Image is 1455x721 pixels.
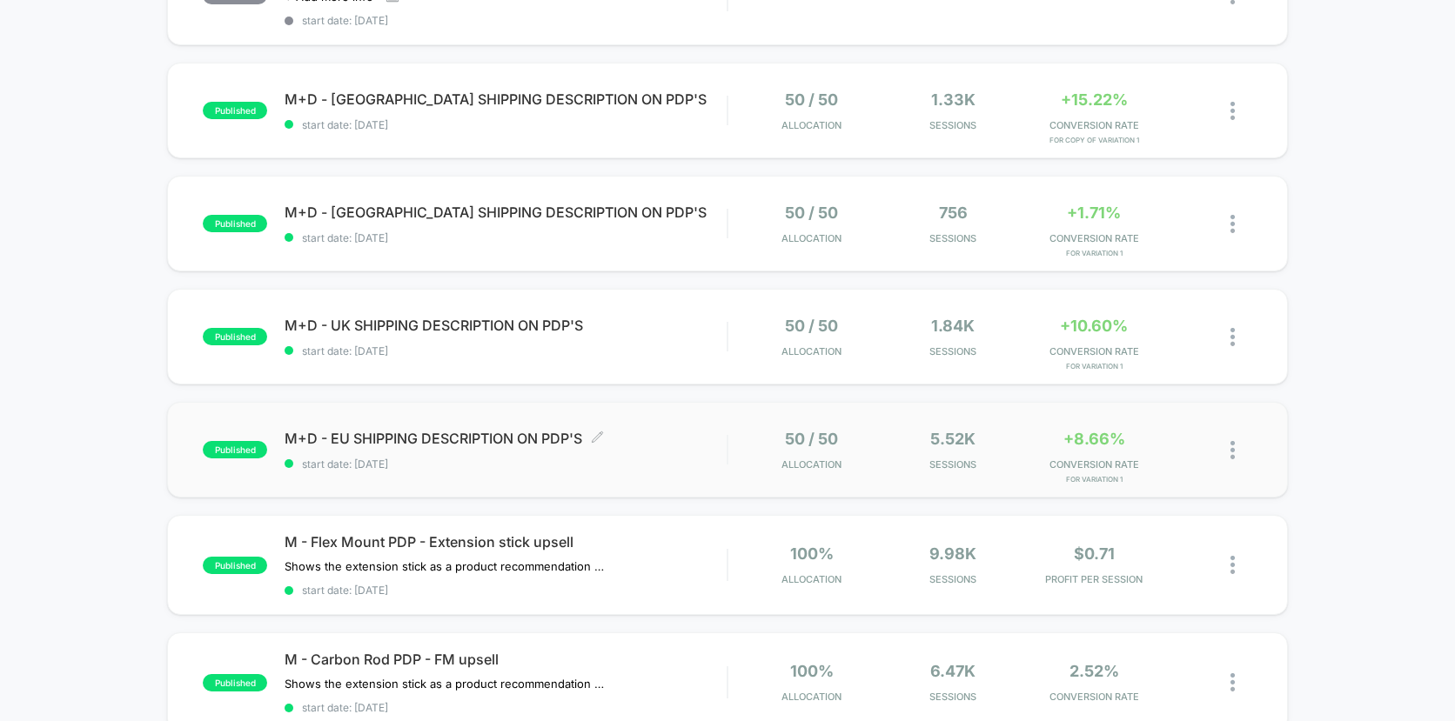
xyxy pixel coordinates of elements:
span: $0.71 [1074,544,1115,563]
span: start date: [DATE] [285,118,727,131]
span: published [203,328,267,345]
img: close [1230,441,1235,459]
img: close [1230,102,1235,120]
span: Sessions [887,232,1019,244]
span: M+D - UK SHIPPING DESCRIPTION ON PDP'S [285,317,727,334]
span: 756 [939,204,968,222]
span: Sessions [887,345,1019,357]
span: Allocation [781,573,841,585]
span: 2.52% [1069,662,1119,680]
span: published [203,215,267,232]
span: CONVERSION RATE [1028,345,1160,357]
span: Sessions [887,691,1019,703]
span: start date: [DATE] [285,14,727,27]
span: 1.84k [931,317,975,335]
span: M+D - [GEOGRAPHIC_DATA] SHIPPING DESCRIPTION ON PDP'S [285,90,727,108]
span: 100% [790,662,834,680]
span: start date: [DATE] [285,457,727,471]
span: 6.47k [930,662,976,680]
span: for Copy of Variation 1 [1028,136,1160,144]
span: 9.98k [929,544,976,563]
img: close [1230,215,1235,233]
span: published [203,557,267,574]
span: PROFIT PER SESSION [1028,573,1160,585]
span: CONVERSION RATE [1028,232,1160,244]
span: for Variation 1 [1028,362,1160,371]
span: Allocation [781,345,841,357]
span: M - Carbon Rod PDP - FM upsell [285,651,727,668]
span: Allocation [781,458,841,471]
span: Shows the extension stick as a product recommendation under the CTA [285,559,607,573]
span: Allocation [781,119,841,131]
span: Allocation [781,691,841,703]
span: Sessions [887,458,1019,471]
span: 5.52k [930,430,976,448]
span: 50 / 50 [785,204,838,222]
span: 50 / 50 [785,90,838,109]
span: +10.60% [1060,317,1128,335]
span: Sessions [887,119,1019,131]
span: 50 / 50 [785,430,838,448]
span: +8.66% [1063,430,1125,448]
span: published [203,441,267,458]
span: for Variation 1 [1028,475,1160,484]
span: Shows the extension stick as a product recommendation under the CTA [285,677,607,691]
span: +15.22% [1061,90,1128,109]
img: close [1230,328,1235,346]
span: start date: [DATE] [285,231,727,244]
span: published [203,102,267,119]
span: M+D - [GEOGRAPHIC_DATA] SHIPPING DESCRIPTION ON PDP'S [285,204,727,221]
span: for Variation 1 [1028,249,1160,257]
span: 100% [790,544,834,563]
span: 1.33k [931,90,976,109]
span: Allocation [781,232,841,244]
span: CONVERSION RATE [1028,691,1160,703]
span: CONVERSION RATE [1028,119,1160,131]
span: start date: [DATE] [285,584,727,597]
span: start date: [DATE] [285,344,727,357]
span: M - Flex Mount PDP - Extension stick upsell [285,533,727,551]
span: M+D - EU SHIPPING DESCRIPTION ON PDP'S [285,430,727,447]
span: +1.71% [1067,204,1121,222]
span: 50 / 50 [785,317,838,335]
span: CONVERSION RATE [1028,458,1160,471]
span: Sessions [887,573,1019,585]
img: close [1230,673,1235,691]
img: close [1230,556,1235,574]
span: start date: [DATE] [285,701,727,714]
span: published [203,674,267,691]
